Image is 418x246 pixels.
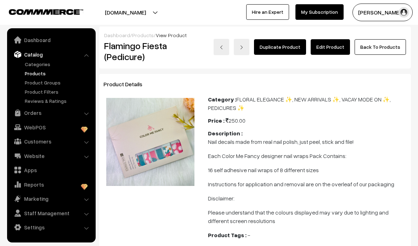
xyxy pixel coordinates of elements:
[311,39,350,55] a: Edit Product
[248,232,250,239] span: -
[208,116,407,125] div: 250.00
[208,137,407,146] p: Nail decals made from real nail polish, just peel, stick and file!
[106,98,194,186] img: 17460819748171IMG_5023.jpg
[9,150,93,162] a: Website
[208,130,243,137] b: Description :
[208,152,346,159] span: Each Color Me Fancy designer nail wraps Pack Contains:
[104,40,198,62] h2: Flamingo Fiesta (Pedicure)
[9,164,93,176] a: Apps
[208,117,225,124] b: Price :
[239,45,244,49] img: right-arrow.png
[9,48,93,61] a: Catalog
[9,192,93,205] a: Marketing
[23,60,93,68] a: Categories
[9,106,93,119] a: Orders
[399,7,409,18] img: user
[208,96,236,103] b: Category :
[208,195,235,202] span: Disclaimer:
[9,221,93,234] a: Settings
[295,4,344,20] a: My Subscription
[23,97,93,105] a: Reviews & Ratings
[9,178,93,191] a: Reports
[104,32,130,38] a: Dashboard
[208,166,319,174] span: 16 self adhesive nail wraps of 8 different sizes
[219,45,224,49] img: left-arrow.png
[9,121,93,134] a: WebPOS
[254,39,306,55] a: Duplicate Product
[80,4,171,21] button: [DOMAIN_NAME]
[9,135,93,148] a: Customers
[208,95,407,112] div: FLORAL ELEGANCE ✨, NEW ARRIVALS ✨, VACAY MODE ON ✨, PEDICURES ✨
[208,209,389,224] span: Please understand that the colours displayed may vary due to lighting and different screen resolu...
[355,39,406,55] a: Back To Products
[23,79,93,86] a: Product Groups
[9,207,93,219] a: Staff Management
[208,181,394,188] span: Instructions for application and removal are on the overleaf of our packaging
[352,4,413,21] button: [PERSON_NAME]…
[104,31,406,39] div: / /
[9,7,71,16] a: COMMMERCE
[9,34,93,46] a: Dashboard
[23,70,93,77] a: Products
[132,32,154,38] a: Products
[103,81,151,88] span: Product Details
[208,232,247,239] b: Product Tags :
[156,32,187,38] span: View Product
[9,9,83,14] img: COMMMERCE
[23,88,93,95] a: Product Filters
[246,4,289,20] a: Hire an Expert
